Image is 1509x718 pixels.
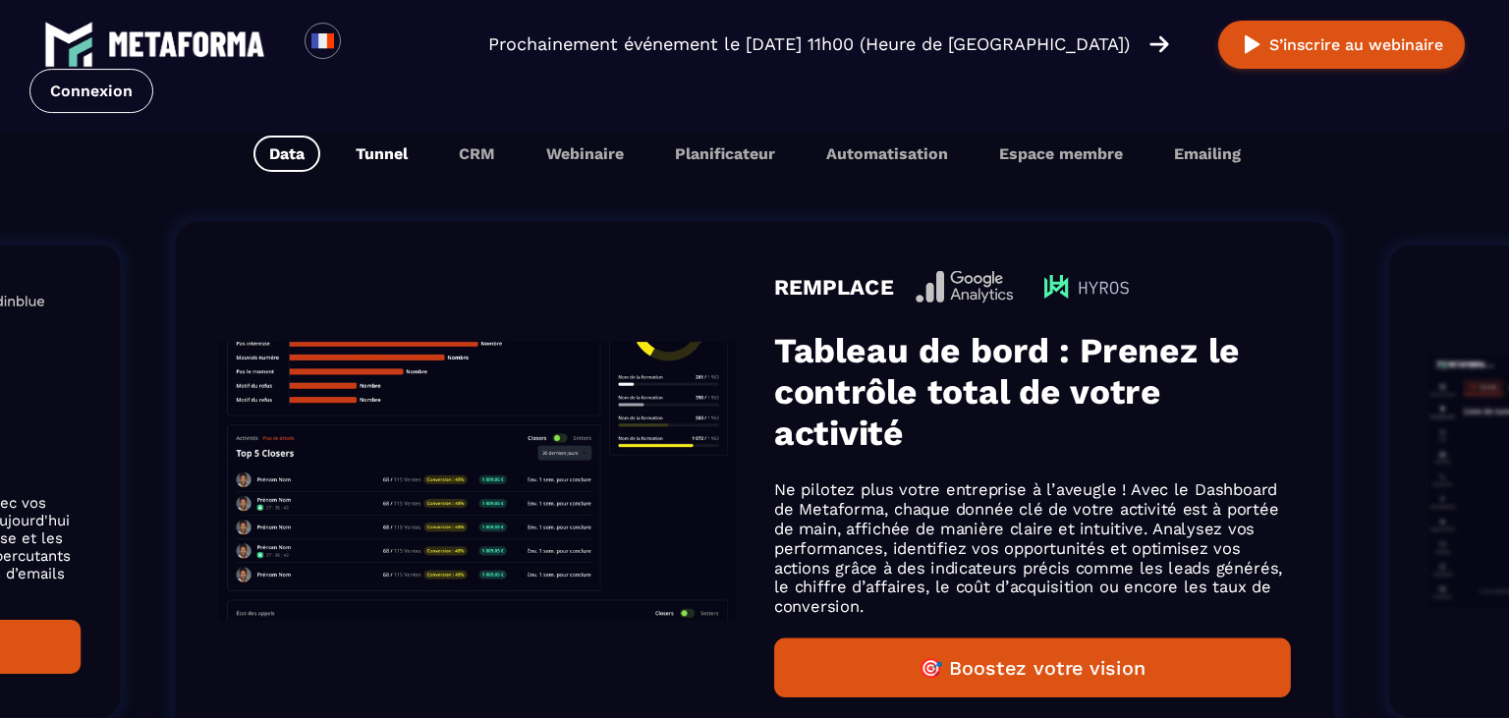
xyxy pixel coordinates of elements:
button: Espace membre [983,136,1139,172]
h3: Tableau de bord : Prenez le contrôle total de votre activité [774,330,1291,453]
button: Planificateur [659,136,791,172]
button: 🎯 Boostez votre vision [774,638,1291,698]
p: Prochainement événement le [DATE] 11h00 (Heure de [GEOGRAPHIC_DATA]) [488,30,1130,58]
button: Emailing [1158,136,1257,172]
img: logo [44,20,93,69]
img: icon [916,270,1013,304]
img: arrow-right [1149,33,1169,55]
button: CRM [443,136,511,172]
button: Webinaire [531,136,640,172]
div: Search for option [341,23,389,66]
img: logo [108,31,265,57]
img: icon [1034,265,1130,308]
input: Search for option [358,32,372,56]
p: Ne pilotez plus votre entreprise à l’aveugle ! Avec le Dashboard de Metaforma, chaque donnée clé ... [774,480,1291,617]
button: Automatisation [810,136,964,172]
img: gif [219,342,736,621]
button: Tunnel [340,136,423,172]
button: Data [253,136,320,172]
img: fr [310,28,335,53]
a: Connexion [29,69,153,113]
h4: REMPLACE [774,274,894,300]
button: S’inscrire au webinaire [1218,21,1465,69]
img: play [1240,32,1264,57]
